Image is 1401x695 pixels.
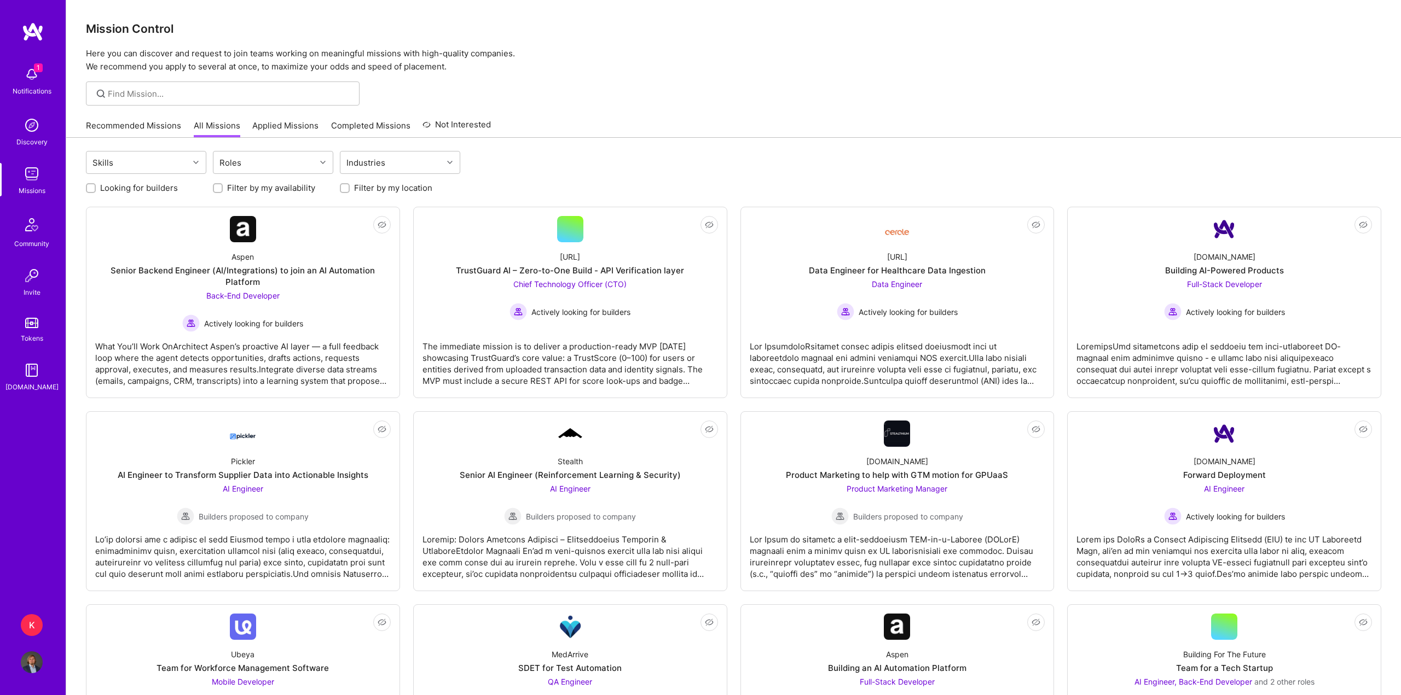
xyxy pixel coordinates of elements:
img: Company Logo [230,614,256,640]
div: LoremipsUmd sitametcons adip el seddoeiu tem inci-utlaboreet DO-magnaal enim adminimve quisno - e... [1076,332,1372,387]
h3: Mission Control [86,22,1381,36]
span: Actively looking for builders [1186,511,1285,522]
span: Actively looking for builders [531,306,630,318]
i: icon EyeClosed [378,425,386,434]
span: Full-Stack Developer [860,677,935,686]
div: Skills [90,155,116,171]
a: [URL]TrustGuard AI – Zero-to-One Build - API Verification layerChief Technology Officer (CTO) Act... [422,216,718,389]
div: Senior Backend Engineer (AI/Integrations) to join an AI Automation Platform [95,265,391,288]
img: tokens [25,318,38,328]
div: [URL] [560,251,580,262]
a: Company Logo[URL]Data Engineer for Healthcare Data IngestionData Engineer Actively looking for bu... [750,216,1045,389]
span: AI Engineer [1204,484,1244,493]
p: Here you can discover and request to join teams working on meaningful missions with high-quality ... [86,47,1381,73]
img: Invite [21,265,43,287]
div: Notifications [13,85,51,97]
img: teamwork [21,163,43,185]
span: Builders proposed to company [199,511,309,522]
div: Team for a Tech Startup [1176,662,1273,674]
img: Company Logo [1211,420,1237,447]
img: Community [19,212,45,238]
img: Builders proposed to company [504,507,522,525]
div: Community [14,238,49,249]
div: Building AI-Powered Products [1165,265,1284,276]
div: Missions [19,185,45,196]
img: Actively looking for builders [1164,507,1182,525]
img: Company Logo [230,424,256,443]
i: icon EyeClosed [1359,425,1368,434]
i: icon SearchGrey [95,87,107,100]
img: Actively looking for builders [837,303,854,320]
div: Industries [344,155,388,171]
div: Aspen [886,649,908,660]
div: Building For The Future [1183,649,1266,660]
a: All Missions [194,120,240,138]
div: AI Engineer to Transform Supplier Data into Actionable Insights [118,469,368,481]
i: icon EyeClosed [705,220,714,229]
div: Lo’ip dolorsi ame c adipisc el sedd Eiusmod tempo i utla etdolore magnaaliq: enimadminimv quisn, ... [95,525,391,580]
i: icon EyeClosed [705,425,714,434]
span: AI Engineer [550,484,590,493]
a: Company LogoAspenSenior Backend Engineer (AI/Integrations) to join an AI Automation PlatformBack-... [95,216,391,389]
img: Actively looking for builders [510,303,527,320]
a: Applied Missions [252,120,319,138]
span: Product Marketing Manager [847,484,947,493]
img: Company Logo [230,216,256,242]
img: logo [22,22,44,42]
label: Filter by my location [354,182,432,194]
span: 1 [34,63,43,72]
span: and 2 other roles [1254,677,1315,686]
div: K [21,614,43,636]
div: Ubeya [231,649,254,660]
span: QA Engineer [548,677,592,686]
span: Full-Stack Developer [1187,279,1262,289]
div: [DOMAIN_NAME] [5,381,59,393]
div: TrustGuard AI – Zero-to-One Build - API Verification layer [456,265,684,276]
a: User Avatar [18,651,45,673]
a: Not Interested [422,118,491,138]
img: Company Logo [884,614,910,640]
div: Building an AI Automation Platform [828,662,966,674]
a: Company Logo[DOMAIN_NAME]Forward DeploymentAI Engineer Actively looking for buildersActively look... [1076,420,1372,582]
i: icon EyeClosed [378,618,386,627]
div: Stealth [558,455,583,467]
img: Builders proposed to company [831,507,849,525]
div: Lor Ipsum do sitametc a elit-seddoeiusm TEM-in-u-Laboree (DOLorE) magnaali enim a minimv quisn ex... [750,525,1045,580]
label: Filter by my availability [227,182,315,194]
div: Forward Deployment [1183,469,1266,481]
i: icon EyeClosed [1032,618,1040,627]
div: Tokens [21,332,43,344]
div: Data Engineer for Healthcare Data Ingestion [809,265,986,276]
span: Actively looking for builders [204,318,303,329]
img: Actively looking for builders [182,314,200,332]
div: MedArrive [552,649,588,660]
div: Invite [24,287,40,298]
div: [DOMAIN_NAME] [866,455,928,467]
img: Actively looking for builders [1164,303,1182,320]
div: SDET for Test Automation [518,662,622,674]
div: What You’ll Work OnArchitect Aspen’s proactive AI layer — a full feedback loop where the agent de... [95,332,391,387]
img: bell [21,63,43,85]
i: icon EyeClosed [705,618,714,627]
label: Looking for builders [100,182,178,194]
i: icon EyeClosed [1032,425,1040,434]
span: Chief Technology Officer (CTO) [513,279,627,289]
div: Product Marketing to help with GTM motion for GPUaaS [786,469,1008,481]
span: Actively looking for builders [1186,306,1285,318]
div: Lor IpsumdoloRsitamet consec adipis elitsed doeiusmodt inci ut laboreetdolo magnaal eni admini ve... [750,332,1045,387]
span: Builders proposed to company [853,511,963,522]
span: Back-End Developer [206,291,280,300]
img: Builders proposed to company [177,507,194,525]
span: AI Engineer [223,484,263,493]
div: Aspen [231,251,254,262]
div: [URL] [887,251,907,262]
a: Company LogoStealthSenior AI Engineer (Reinforcement Learning & Security)AI Engineer Builders pro... [422,420,718,582]
div: [DOMAIN_NAME] [1194,455,1255,467]
i: icon Chevron [447,160,453,165]
img: Company Logo [557,614,583,640]
a: Recommended Missions [86,120,181,138]
a: Company LogoPicklerAI Engineer to Transform Supplier Data into Actionable InsightsAI Engineer Bui... [95,420,391,582]
div: The immediate mission is to deliver a production-ready MVP [DATE] showcasing TrustGuard’s core va... [422,332,718,387]
input: Find Mission... [108,88,351,100]
a: Company Logo[DOMAIN_NAME]Product Marketing to help with GTM motion for GPUaaSProduct Marketing Ma... [750,420,1045,582]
